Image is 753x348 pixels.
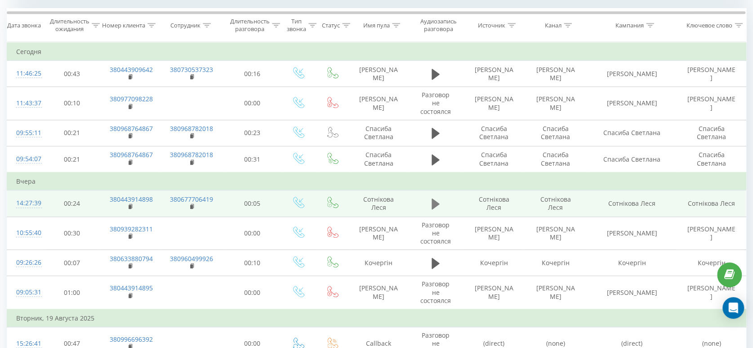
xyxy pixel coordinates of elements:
[223,120,281,146] td: 00:23
[677,61,746,87] td: [PERSON_NAME]
[44,120,101,146] td: 00:21
[463,217,525,250] td: [PERSON_NAME]
[677,250,746,276] td: Кочергін
[586,61,677,87] td: [PERSON_NAME]
[16,95,35,112] div: 11:43:37
[16,254,35,271] div: 09:26:26
[170,124,213,133] a: 380968782018
[586,217,677,250] td: [PERSON_NAME]
[677,120,746,146] td: Спасиба Светлана
[349,217,408,250] td: [PERSON_NAME]
[686,22,732,29] div: Ключевое слово
[44,61,101,87] td: 00:43
[109,225,152,233] a: 380939282311
[44,250,101,276] td: 00:07
[44,217,101,250] td: 00:30
[50,18,89,33] div: Длительность ожидания
[170,150,213,159] a: 380968782018
[525,190,586,217] td: Сотнікова Леся
[463,250,525,276] td: Кочергін
[722,297,744,319] div: Open Intercom Messenger
[677,146,746,173] td: Спасиба Светлана
[287,18,306,33] div: Тип звонка
[109,284,152,292] a: 380443914895
[170,22,201,29] div: Сотрудник
[102,22,145,29] div: Номер клиента
[420,90,451,115] span: Разговор не состоялся
[349,146,408,173] td: Спасиба Светлана
[525,276,586,309] td: [PERSON_NAME]
[463,146,525,173] td: Спасиба Светлана
[7,172,746,190] td: Вчера
[109,195,152,203] a: 380443914898
[349,87,408,120] td: [PERSON_NAME]
[349,120,408,146] td: Спасиба Светлана
[170,195,213,203] a: 380677706419
[7,22,41,29] div: Дата звонка
[420,280,451,304] span: Разговор не состоялся
[349,61,408,87] td: [PERSON_NAME]
[16,124,35,142] div: 09:55:11
[109,150,152,159] a: 380968764867
[416,18,461,33] div: Аудиозапись разговора
[586,146,677,173] td: Спасиба Светлана
[109,124,152,133] a: 380968764867
[109,95,152,103] a: 380977098228
[16,150,35,168] div: 09:54:07
[223,146,281,173] td: 00:31
[170,254,213,263] a: 380960499926
[44,146,101,173] td: 00:21
[16,284,35,301] div: 09:05:31
[615,22,644,29] div: Кампания
[170,65,213,74] a: 380730537323
[463,120,525,146] td: Спасиба Светлана
[463,190,525,217] td: Сотнікова Леся
[463,87,525,120] td: [PERSON_NAME]
[109,335,152,343] a: 380996696392
[677,87,746,120] td: [PERSON_NAME]
[525,250,586,276] td: Кочергін
[586,120,677,146] td: Спасиба Светлана
[44,87,101,120] td: 00:10
[545,22,561,29] div: Канал
[230,18,270,33] div: Длительность разговора
[223,61,281,87] td: 00:16
[223,276,281,309] td: 00:00
[586,250,677,276] td: Кочергін
[586,87,677,120] td: [PERSON_NAME]
[677,217,746,250] td: [PERSON_NAME]
[16,65,35,82] div: 11:46:25
[677,276,746,309] td: [PERSON_NAME]
[586,276,677,309] td: [PERSON_NAME]
[525,120,586,146] td: Спасиба Светлана
[223,87,281,120] td: 00:00
[44,190,101,217] td: 00:24
[16,224,35,242] div: 10:55:40
[349,250,408,276] td: Кочергін
[7,309,746,327] td: Вторник, 19 Августа 2025
[463,61,525,87] td: [PERSON_NAME]
[478,22,505,29] div: Источник
[677,190,746,217] td: Сотнікова Леся
[349,190,408,217] td: Сотнікова Леся
[586,190,677,217] td: Сотнікова Леся
[349,276,408,309] td: [PERSON_NAME]
[109,254,152,263] a: 380633880794
[44,276,101,309] td: 01:00
[223,217,281,250] td: 00:00
[223,190,281,217] td: 00:05
[16,194,35,212] div: 14:27:39
[322,22,340,29] div: Статус
[363,22,390,29] div: Имя пула
[223,250,281,276] td: 00:10
[525,146,586,173] td: Спасиба Светлана
[420,221,451,245] span: Разговор не состоялся
[109,65,152,74] a: 380443909642
[7,43,746,61] td: Сегодня
[525,217,586,250] td: [PERSON_NAME]
[525,61,586,87] td: [PERSON_NAME]
[463,276,525,309] td: [PERSON_NAME]
[525,87,586,120] td: [PERSON_NAME]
